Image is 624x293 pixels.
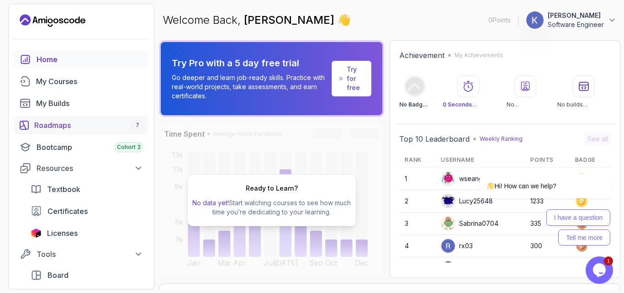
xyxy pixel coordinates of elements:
[441,172,455,186] img: default monster avatar
[36,98,143,109] div: My Builds
[399,50,444,61] h2: Achievement
[443,101,477,108] span: 0 Seconds
[25,224,148,242] a: licenses
[14,72,148,91] a: courses
[399,153,435,168] th: Rank
[14,116,148,134] a: roadmaps
[441,194,455,208] img: default monster avatar
[136,122,139,129] span: 7
[525,257,569,280] td: 277
[441,239,455,253] img: user profile image
[47,184,80,195] span: Textbook
[399,190,435,213] td: 2
[14,94,148,112] a: builds
[47,228,78,239] span: Licenses
[399,213,435,235] td: 3
[455,52,503,59] p: My Achievements
[548,20,604,29] p: Software Engineer
[14,246,148,262] button: Tools
[435,153,525,168] th: Username
[172,57,328,69] p: Try Pro with a 5 day free trial
[191,198,352,217] p: Start watching courses to see how much time you’re dedicating to your learning.
[117,144,141,151] span: Cohort 3
[399,168,435,190] td: 1
[336,11,353,29] span: 👋
[332,61,371,96] a: Try for free
[48,270,69,281] span: Board
[25,180,148,198] a: textbook
[14,138,148,156] a: bootcamp
[34,120,143,131] div: Roadmaps
[14,50,148,69] a: home
[399,133,470,144] h2: Top 10 Leaderboard
[347,65,364,92] a: Try for free
[488,16,511,25] p: 0 Points
[37,54,143,65] div: Home
[399,101,429,108] p: No Badge :(
[163,13,351,27] p: Welcome Back,
[37,142,143,153] div: Bootcamp
[441,261,491,276] div: VankataSz
[37,163,143,174] div: Resources
[526,11,617,29] button: user profile image[PERSON_NAME]Software Engineer
[399,257,435,280] td: 5
[443,101,494,108] p: Watched
[244,13,337,27] span: [PERSON_NAME]
[14,160,148,176] button: Resources
[441,216,498,231] div: Sabrina0704
[548,11,604,20] p: [PERSON_NAME]
[172,73,328,101] p: Go deeper and learn job-ready skills. Practice with real-world projects, take assessments, and ea...
[399,235,435,257] td: 4
[25,202,148,220] a: certificates
[37,249,143,260] div: Tools
[192,199,229,207] span: No data yet!
[31,229,42,238] img: jetbrains icon
[246,184,298,193] h2: Ready to Learn?
[441,261,455,275] img: user profile image
[450,91,615,252] iframe: chat widget
[20,13,85,28] a: Landing page
[586,256,615,284] iframe: chat widget
[441,194,493,208] div: Lucy25648
[25,266,148,284] a: board
[441,171,483,186] div: wseang
[526,11,544,29] img: user profile image
[48,206,88,217] span: Certificates
[441,239,473,253] div: rx03
[36,76,143,87] div: My Courses
[441,217,455,230] img: default monster avatar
